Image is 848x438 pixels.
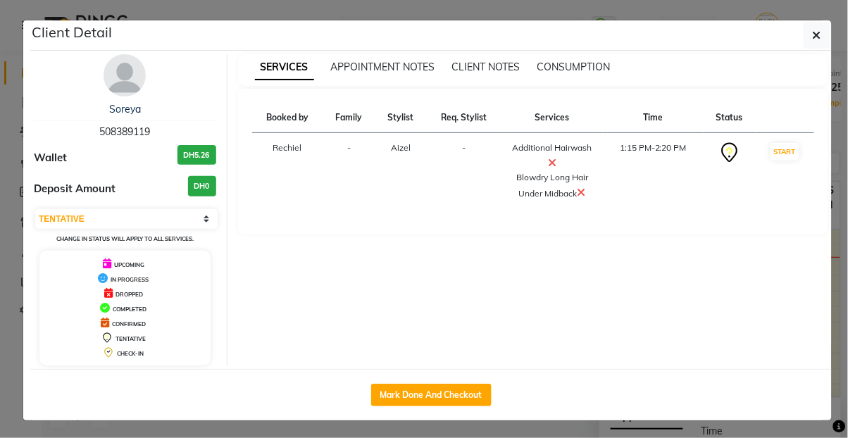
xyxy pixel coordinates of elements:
[116,335,146,342] span: TENTATIVE
[603,103,704,133] th: Time
[56,235,194,242] small: Change in status will apply to all services.
[188,176,216,196] h3: DH0
[111,276,149,283] span: IN PROGRESS
[32,22,112,43] h5: Client Detail
[99,125,150,138] span: 508389119
[116,291,143,298] span: DROPPED
[104,54,146,96] img: avatar
[603,133,704,210] td: 1:15 PM-2:20 PM
[771,143,799,161] button: START
[704,103,756,133] th: Status
[114,261,144,268] span: UPCOMING
[117,350,144,357] span: CHECK-IN
[34,181,116,197] span: Deposit Amount
[510,171,594,201] div: Blowdry Long Hair Under Midback
[537,61,611,73] span: CONSUMPTION
[112,320,146,327] span: CONFIRMED
[177,145,216,165] h3: DH5.26
[323,133,375,210] td: -
[252,133,323,210] td: Rechiel
[34,150,67,166] span: Wallet
[452,61,520,73] span: CLIENT NOTES
[501,103,603,133] th: Services
[109,103,141,115] a: Soreya
[391,142,411,153] span: Aizel
[255,55,314,80] span: SERVICES
[427,133,502,210] td: -
[427,103,502,133] th: Req. Stylist
[113,306,146,313] span: COMPLETED
[252,103,323,133] th: Booked by
[510,142,594,171] div: Additional Hairwash
[375,103,427,133] th: Stylist
[331,61,435,73] span: APPOINTMENT NOTES
[371,384,492,406] button: Mark Done And Checkout
[323,103,375,133] th: Family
